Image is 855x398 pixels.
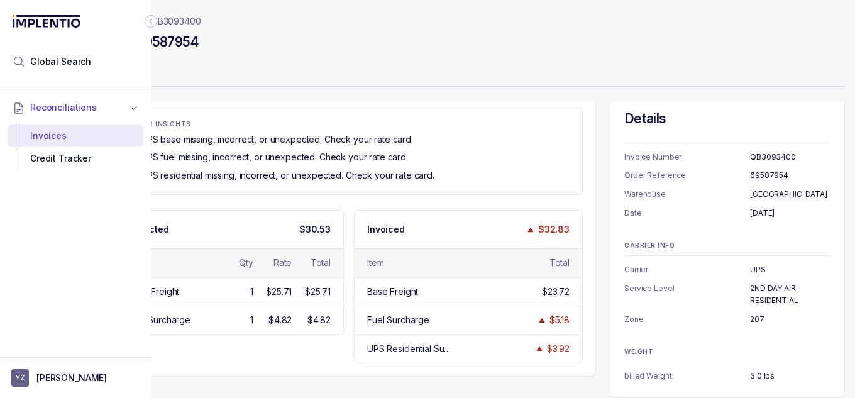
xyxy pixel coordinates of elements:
a: QB3093400 [151,15,201,28]
ul: Information Summary [624,370,829,382]
div: Base Freight [128,285,179,298]
img: trend image [534,344,544,353]
div: Base Freight [367,285,418,298]
p: QB3093400 [750,151,829,163]
button: User initials[PERSON_NAME] [11,369,140,387]
img: trend image [526,225,536,235]
div: Qty [239,257,253,269]
div: Invoices [18,124,133,147]
p: [GEOGRAPHIC_DATA] [750,188,829,201]
div: Fuel Surcharge [367,314,429,326]
div: Total [549,257,570,269]
p: UPS base missing, incorrect, or unexpected. Check your rate card. [141,133,413,146]
div: Credit Tracker [18,147,133,170]
p: 3.0 lbs [750,370,829,382]
p: 2ND DAY AIR RESIDENTIAL [750,282,829,307]
p: Carrier [624,263,750,276]
p: billed Weight [624,370,750,382]
p: Warehouse [624,188,750,201]
div: $5.18 [549,314,570,326]
h4: Details [624,110,829,128]
p: UPS residential missing, incorrect, or unexpected. Check your rate card. [141,169,434,182]
div: 1 [250,314,253,326]
p: CARRIER INFO [624,242,829,250]
div: Rate [273,257,292,269]
div: 1 [250,285,253,298]
p: $32.83 [538,223,570,236]
div: $23.72 [542,285,570,298]
span: Reconciliations [30,101,97,114]
div: $3.92 [547,343,570,355]
img: trend image [537,316,547,325]
p: Parcel [102,60,845,86]
button: Reconciliations [8,94,143,121]
p: UPS [750,263,829,276]
p: 69587954 [750,169,829,182]
p: Zone [624,313,750,326]
div: $25.71 [305,285,331,298]
p: Service Level [624,282,750,307]
p: 207 [750,313,829,326]
p: [PERSON_NAME] [36,372,107,384]
div: $25.71 [266,285,292,298]
span: User initials [11,369,29,387]
div: $4.82 [307,314,331,326]
div: Item [367,257,383,269]
p: Date [624,207,750,219]
ul: Information Summary [624,263,829,326]
span: Global Search [30,55,91,68]
div: UPS Residential Surcharge [367,343,453,355]
ul: Information Summary [624,151,829,219]
p: WEIGHT [624,348,829,356]
nav: breadcrumb [102,15,201,28]
div: $4.82 [268,314,292,326]
p: $30.53 [299,223,331,236]
p: Invoice Number [624,151,750,163]
div: Total [311,257,331,269]
p: ERROR INSIGHTS [128,121,570,128]
p: [DATE] [750,207,829,219]
div: Fuel Surcharge [128,314,190,326]
p: Invoiced [367,223,405,236]
p: Order Reference [624,169,750,182]
div: Reconciliations [8,122,143,173]
div: Collapse Icon [143,14,158,29]
p: UPS fuel missing, incorrect, or unexpected. Check your rate card. [141,151,408,163]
